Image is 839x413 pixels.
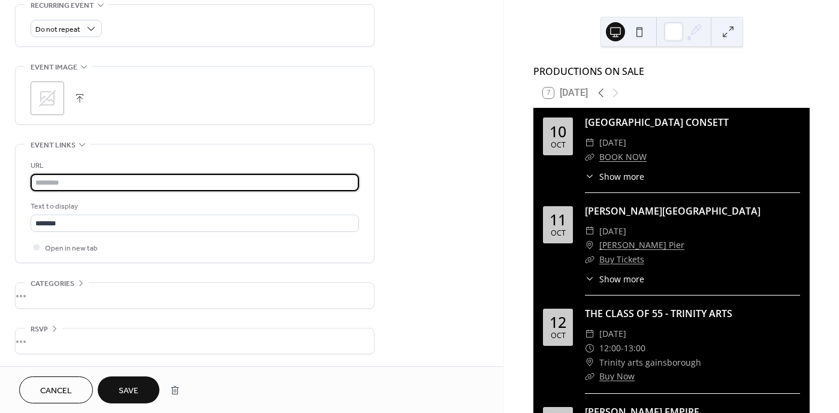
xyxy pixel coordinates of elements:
div: Oct [551,141,566,149]
div: Oct [551,332,566,340]
a: THE CLASS OF 55 - TRINITY ARTS [585,307,732,320]
div: ​ [585,252,594,267]
a: [GEOGRAPHIC_DATA] CONSETT [585,116,729,129]
span: [DATE] [599,327,626,341]
span: Do not repeat [35,23,80,37]
span: Show more [599,273,644,285]
div: 12 [550,315,566,330]
div: ​ [585,273,594,285]
div: ​ [585,327,594,341]
span: RSVP [31,323,48,336]
div: 10 [550,124,566,139]
span: [DATE] [599,224,626,239]
div: ••• [16,283,374,308]
span: Cancel [40,385,72,397]
div: ​ [585,369,594,384]
a: Buy Tickets [599,254,644,265]
div: ​ [585,238,594,252]
div: Oct [551,230,566,237]
span: - [621,341,624,355]
span: Show more [599,170,644,183]
a: BOOK NOW [599,151,647,162]
span: Event links [31,139,76,152]
div: ​ [585,355,594,370]
div: 11 [550,212,566,227]
div: ​ [585,224,594,239]
span: 12:00 [599,341,621,355]
button: ​Show more [585,273,644,285]
span: 13:00 [624,341,645,355]
span: Open in new tab [45,242,98,255]
div: URL [31,159,357,172]
span: [DATE] [599,135,626,150]
div: PRODUCTIONS ON SALE [533,64,810,79]
span: Save [119,385,138,397]
button: ​Show more [585,170,644,183]
div: ; [31,82,64,115]
div: ​ [585,341,594,355]
button: Save [98,376,159,403]
a: Buy Now [599,370,635,382]
span: Trinity arts gainsborough [599,355,701,370]
div: ​ [585,170,594,183]
span: Event image [31,61,77,74]
div: ​ [585,150,594,164]
a: [PERSON_NAME][GEOGRAPHIC_DATA] [585,204,760,218]
div: ​ [585,135,594,150]
div: ••• [16,328,374,354]
div: Text to display [31,200,357,213]
button: Cancel [19,376,93,403]
a: [PERSON_NAME] Pier [599,238,684,252]
span: Categories [31,278,74,290]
